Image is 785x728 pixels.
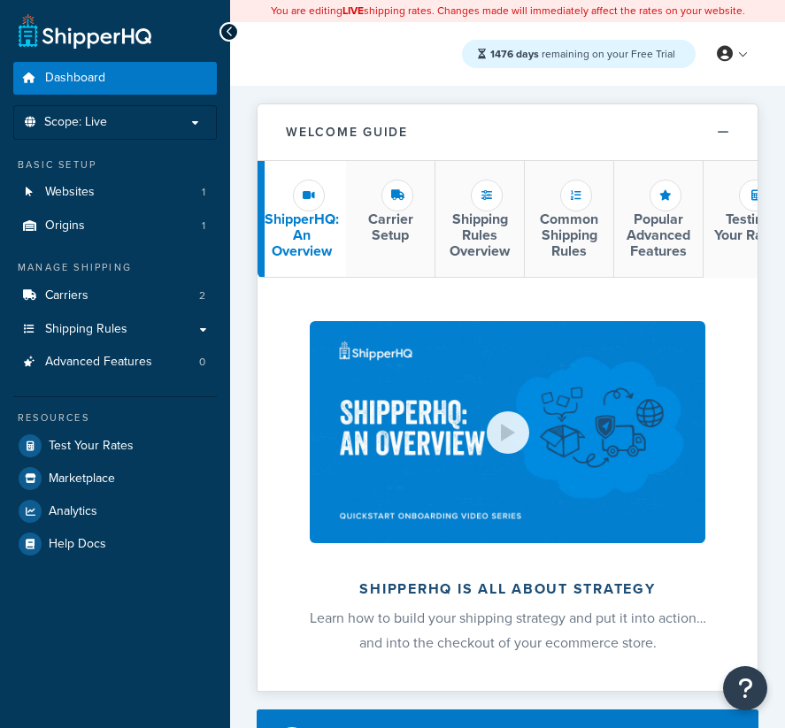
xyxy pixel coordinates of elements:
span: Carriers [45,288,89,303]
a: Carriers2 [13,280,217,312]
span: Marketplace [49,471,115,487]
a: Test Your Rates [13,430,217,462]
span: Help Docs [49,537,106,552]
a: Origins1 [13,210,217,242]
a: Websites1 [13,176,217,209]
a: Dashboard [13,62,217,95]
strong: 1476 days [490,46,539,62]
span: Websites [45,185,95,200]
a: Marketplace [13,463,217,494]
span: 0 [199,355,205,370]
h3: Common Shipping Rules [532,211,606,258]
span: 1 [202,185,205,200]
li: Websites [13,176,217,209]
li: Origins [13,210,217,242]
span: Shipping Rules [45,322,127,337]
h2: Welcome Guide [286,126,408,139]
a: Help Docs [13,528,217,560]
h3: ShipperHQ: An Overview [265,211,339,258]
h3: Popular Advanced Features [621,211,696,258]
span: 1 [202,218,205,234]
div: Resources [13,410,217,425]
a: Shipping Rules [13,313,217,346]
span: Learn how to build your shipping strategy and put it into action… and into the checkout of your e... [310,608,706,653]
li: Advanced Features [13,346,217,379]
span: Scope: Live [44,115,107,130]
h3: Carrier Setup [353,211,427,242]
span: remaining on your Free Trial [490,46,675,62]
img: ShipperHQ is all about strategy [310,321,704,543]
a: Analytics [13,495,217,527]
span: 2 [199,288,205,303]
div: Manage Shipping [13,260,217,275]
a: Advanced Features0 [13,346,217,379]
span: Analytics [49,504,97,519]
div: Basic Setup [13,157,217,172]
span: Dashboard [45,71,105,86]
h2: ShipperHQ is all about strategy [304,581,711,597]
button: Welcome Guide [258,104,758,161]
span: Test Your Rates [49,439,134,454]
li: Carriers [13,280,217,312]
h3: Testing Your Rates [711,211,785,242]
button: Open Resource Center [723,666,767,710]
span: Origins [45,218,85,234]
b: LIVE [342,3,364,19]
span: Advanced Features [45,355,152,370]
h3: Shipping Rules Overview [443,211,517,258]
